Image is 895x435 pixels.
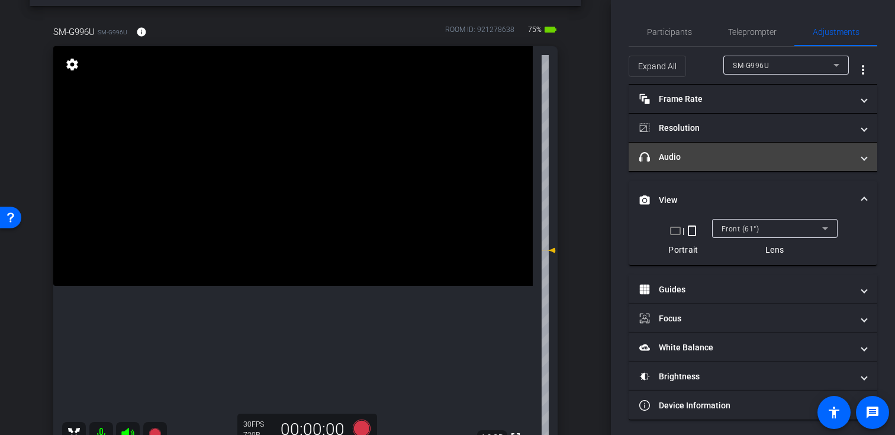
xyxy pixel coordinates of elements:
span: Expand All [638,55,677,78]
mat-icon: crop_landscape [668,224,682,238]
mat-expansion-panel-header: Frame Rate [629,85,877,113]
mat-expansion-panel-header: Brightness [629,362,877,391]
mat-icon: settings [64,57,81,72]
button: More Options for Adjustments Panel [849,56,877,84]
div: ROOM ID: 921278638 [445,24,514,41]
mat-panel-title: White Balance [639,341,852,354]
mat-icon: crop_portrait [685,224,699,238]
mat-expansion-panel-header: View [629,181,877,219]
span: Teleprompter [728,28,777,36]
mat-expansion-panel-header: Guides [629,275,877,304]
button: Expand All [629,56,686,77]
mat-icon: 0 dB [542,243,556,257]
mat-expansion-panel-header: Focus [629,304,877,333]
mat-expansion-panel-header: Device Information [629,391,877,420]
mat-panel-title: Brightness [639,370,852,383]
mat-panel-title: Frame Rate [639,93,852,105]
span: Participants [647,28,692,36]
mat-panel-title: View [639,194,852,207]
span: Front (61°) [722,225,759,233]
mat-panel-title: Audio [639,151,852,163]
mat-expansion-panel-header: White Balance [629,333,877,362]
mat-icon: more_vert [856,63,870,77]
mat-icon: battery_std [543,22,558,37]
mat-panel-title: Focus [639,312,852,325]
mat-panel-title: Guides [639,283,852,296]
mat-expansion-panel-header: Resolution [629,114,877,142]
mat-panel-title: Device Information [639,399,852,412]
span: SM-G996U [98,28,127,37]
span: FPS [252,420,264,428]
mat-panel-title: Resolution [639,122,852,134]
span: Adjustments [813,28,859,36]
span: 75% [526,20,543,39]
mat-icon: info [136,27,147,37]
div: 30 [243,420,273,429]
span: SM-G996U [53,25,95,38]
div: Portrait [668,244,698,256]
div: View [629,219,877,265]
mat-icon: accessibility [827,405,841,420]
div: | [668,224,698,238]
mat-icon: message [865,405,880,420]
mat-expansion-panel-header: Audio [629,143,877,171]
span: SM-G996U [733,62,769,70]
